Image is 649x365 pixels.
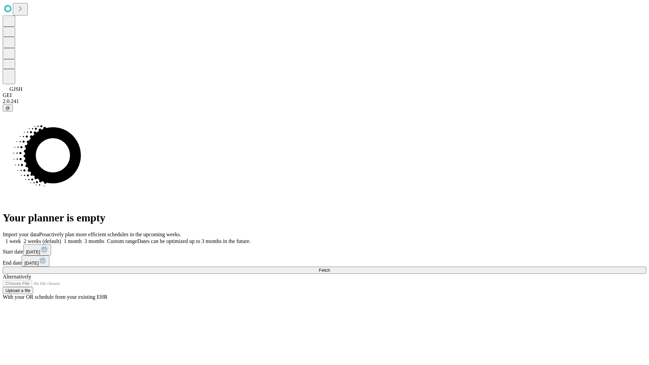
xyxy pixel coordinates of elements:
span: [DATE] [24,261,39,266]
button: [DATE] [22,255,49,267]
span: Custom range [107,238,137,244]
div: End date [3,255,646,267]
button: @ [3,104,13,112]
span: 1 week [5,238,21,244]
span: Dates can be optimized up to 3 months in the future. [137,238,250,244]
h1: Your planner is empty [3,212,646,224]
span: [DATE] [26,249,40,254]
span: Proactively plan more efficient schedules in the upcoming weeks. [39,232,181,237]
div: GEI [3,92,646,98]
div: 2.0.241 [3,98,646,104]
span: Fetch [319,268,330,273]
span: 1 month [64,238,82,244]
button: Upload a file [3,287,33,294]
span: With your OR schedule from your existing EHR [3,294,107,300]
span: Alternatively [3,274,31,279]
button: Fetch [3,267,646,274]
span: 3 months [85,238,104,244]
span: 2 weeks (default) [24,238,61,244]
button: [DATE] [23,244,51,255]
div: Start date [3,244,646,255]
span: GJSH [9,86,22,92]
span: @ [5,105,10,111]
span: Import your data [3,232,39,237]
